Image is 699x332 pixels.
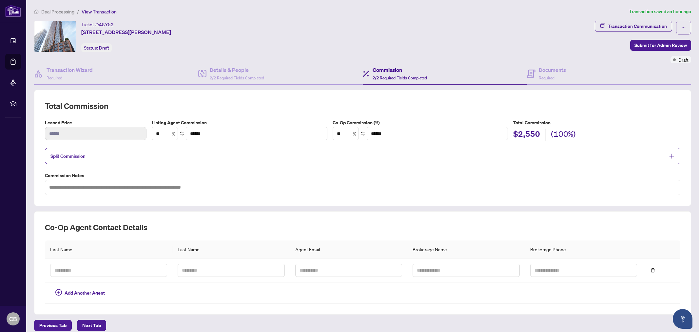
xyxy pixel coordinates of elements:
[629,8,691,15] article: Transaction saved an hour ago
[539,66,566,74] h4: Documents
[678,56,689,63] span: Draft
[99,22,114,28] span: 48752
[290,240,407,259] th: Agent Email
[47,75,62,80] span: Required
[634,40,687,51] span: Submit for Admin Review
[608,21,667,31] div: Transaction Communication
[45,172,680,179] label: Commission Notes
[210,66,264,74] h4: Details & People
[55,289,62,296] span: plus-circle
[39,320,67,331] span: Previous Tab
[45,119,146,126] label: Leased Price
[77,320,106,331] button: Next Tab
[513,129,540,141] h2: $2,550
[99,45,109,51] span: Draft
[5,5,21,17] img: logo
[407,240,525,259] th: Brokerage Name
[360,131,365,136] span: swap
[630,40,691,51] button: Submit for Admin Review
[333,119,508,126] label: Co-Op Commission (%)
[673,309,692,329] button: Open asap
[525,240,642,259] th: Brokerage Phone
[539,75,554,80] span: Required
[82,320,101,331] span: Next Tab
[45,222,680,233] h2: Co-op Agent Contact Details
[210,75,264,80] span: 2/2 Required Fields Completed
[81,21,114,28] div: Ticket #:
[47,66,93,74] h4: Transaction Wizard
[65,289,105,297] span: Add Another Agent
[45,101,680,111] h2: Total Commission
[513,119,680,126] h5: Total Commission
[650,268,655,273] span: delete
[180,131,184,136] span: swap
[77,8,79,15] li: /
[50,153,86,159] span: Split Commission
[373,66,427,74] h4: Commission
[50,288,110,298] button: Add Another Agent
[669,153,675,159] span: plus
[45,240,172,259] th: First Name
[595,21,672,32] button: Transaction Communication
[373,75,427,80] span: 2/2 Required Fields Completed
[81,28,171,36] span: [STREET_ADDRESS][PERSON_NAME]
[82,9,117,15] span: View Transaction
[45,148,680,164] div: Split Commission
[34,320,72,331] button: Previous Tab
[551,129,576,141] h2: (100%)
[34,10,39,14] span: home
[9,314,17,323] span: CB
[81,43,112,52] div: Status:
[172,240,290,259] th: Last Name
[681,25,686,30] span: ellipsis
[152,119,327,126] label: Listing Agent Commission
[34,21,76,52] img: IMG-C12152224_1.jpg
[41,9,74,15] span: Deal Processing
